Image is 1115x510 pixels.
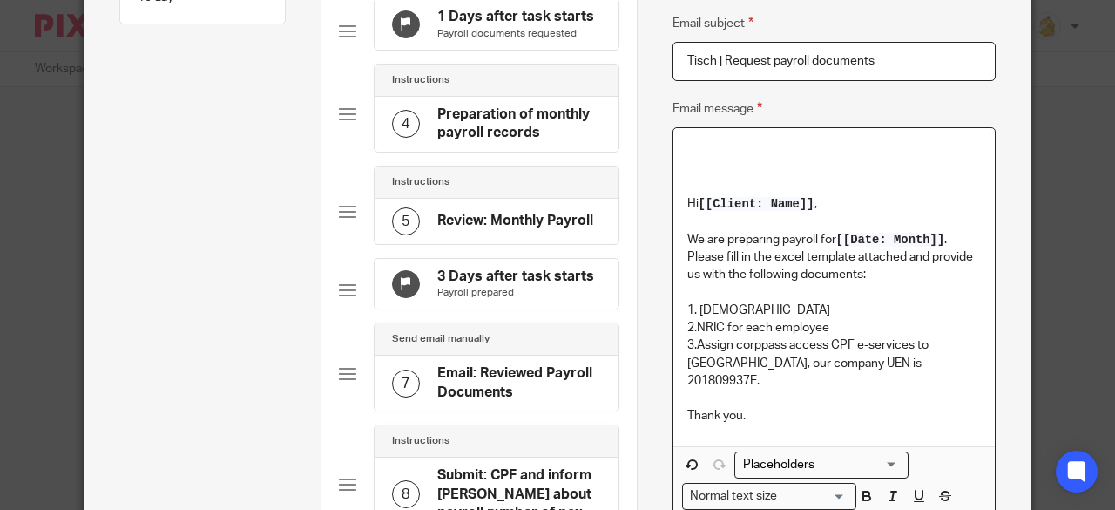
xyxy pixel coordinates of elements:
h4: Instructions [392,175,449,189]
div: Search for option [682,483,856,510]
input: Search for option [737,456,898,474]
h4: Send email manually [392,332,490,346]
h4: Review: Monthly Payroll [437,212,593,230]
div: 4 [392,110,420,138]
div: Search for option [734,452,909,479]
label: Email message [672,99,762,119]
p: Thank you. [687,407,982,425]
h4: Email: Reviewed Payroll Documents [437,364,601,402]
input: Subject [672,42,997,81]
h4: Preparation of monthly payroll records [437,105,601,143]
input: Search for option [782,487,845,506]
p: 1. [DEMOGRAPHIC_DATA] [687,302,982,319]
h4: 1 Days after task starts [437,8,594,26]
div: Placeholders [734,452,909,479]
p: We are preparing payroll for . Please fill in the excel template attached and provide us with the... [687,231,982,284]
div: 5 [392,207,420,235]
span: Normal text size [686,487,781,506]
span: [[Client: Name]] [699,197,814,211]
span: [[Date: Month]] [836,233,945,247]
h4: 3 Days after task starts [437,268,594,286]
div: 7 [392,370,420,398]
p: 3.Assign corppass access CPF e-services to [GEOGRAPHIC_DATA], our company UEN is 201809937E. [687,337,982,390]
h4: Instructions [392,434,449,448]
p: Hi , [687,195,982,213]
div: 8 [392,480,420,508]
p: Payroll prepared [437,286,594,300]
h4: Instructions [392,73,449,87]
p: Payroll documents requested [437,27,594,41]
div: Text styles [682,483,856,510]
p: 2.NRIC for each employee [687,319,982,337]
label: Email subject [672,13,753,33]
